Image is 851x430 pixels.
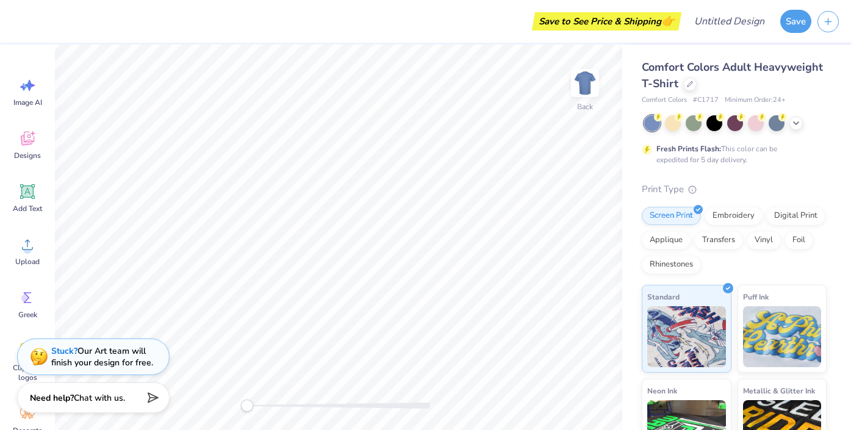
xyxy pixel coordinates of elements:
div: Foil [785,231,813,249]
button: Save [780,10,811,33]
div: Print Type [642,182,827,196]
div: Applique [642,231,691,249]
span: Puff Ink [743,290,769,303]
span: Image AI [13,98,42,107]
div: Back [577,101,593,112]
img: Standard [647,306,726,367]
div: Transfers [694,231,743,249]
span: Designs [14,151,41,160]
span: Neon Ink [647,384,677,397]
strong: Fresh Prints Flash: [656,144,721,154]
div: Embroidery [705,207,763,225]
strong: Stuck? [51,345,77,357]
span: 👉 [661,13,675,28]
div: Rhinestones [642,256,701,274]
strong: Need help? [30,392,74,404]
div: This color can be expedited for 5 day delivery. [656,143,806,165]
div: Vinyl [747,231,781,249]
span: Greek [18,310,37,320]
input: Untitled Design [684,9,774,34]
div: Screen Print [642,207,701,225]
span: Standard [647,290,680,303]
img: Back [573,71,597,95]
div: Save to See Price & Shipping [535,12,678,30]
span: Comfort Colors [642,95,687,106]
div: Our Art team will finish your design for free. [51,345,153,368]
span: Comfort Colors Adult Heavyweight T-Shirt [642,60,823,91]
div: Accessibility label [241,400,253,412]
span: Chat with us. [74,392,125,404]
span: Upload [15,257,40,267]
span: Metallic & Glitter Ink [743,384,815,397]
span: Clipart & logos [7,363,48,382]
span: # C1717 [693,95,719,106]
img: Puff Ink [743,306,822,367]
span: Add Text [13,204,42,213]
div: Digital Print [766,207,825,225]
span: Minimum Order: 24 + [725,95,786,106]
